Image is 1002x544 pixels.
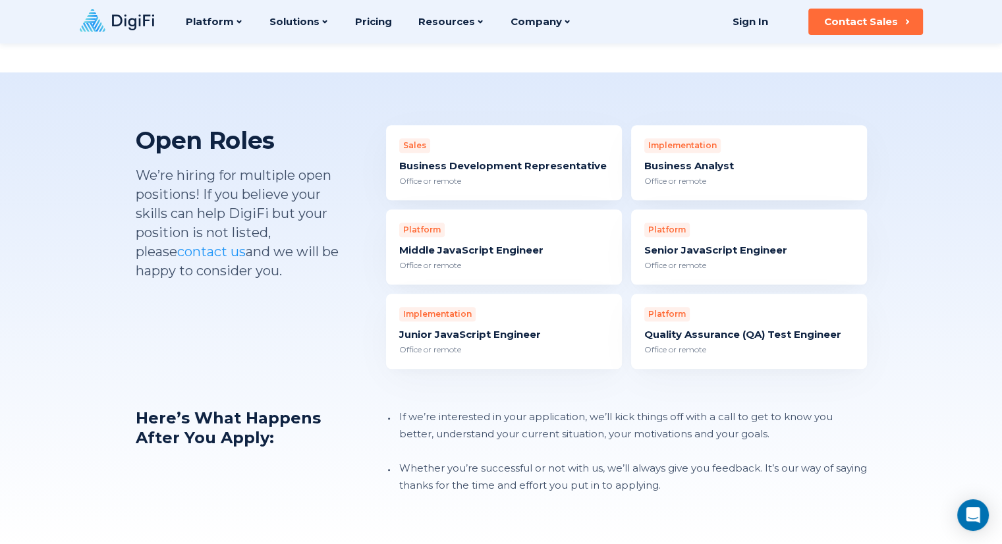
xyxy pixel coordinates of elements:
[644,328,854,341] div: Quality Assurance (QA) Test Engineer
[177,244,246,259] a: contact us
[644,307,690,321] div: Platform
[399,159,609,173] div: Business Development Representative
[399,328,609,341] div: Junior JavaScript Engineer
[644,344,854,356] div: Office or remote
[136,166,347,281] p: We’re hiring for multiple open positions! If you believe your skills can help DigiFi but your pos...
[399,138,430,153] div: Sales
[644,175,854,187] div: Office or remote
[399,259,609,271] div: Office or remote
[808,9,923,35] button: Contact Sales
[136,125,347,155] h2: Open Roles
[399,223,445,237] div: Platform
[717,9,785,35] a: Sign In
[397,408,867,443] li: If we’re interested in your application, we’ll kick things off with a call to get to know you bet...
[644,244,854,257] div: Senior JavaScript Engineer
[644,159,854,173] div: Business Analyst
[399,344,609,356] div: Office or remote
[397,460,867,494] li: Whether you’re successful or not with us, we’ll always give you feedback. It’s our way of saying ...
[399,175,609,187] div: Office or remote
[399,307,476,321] div: Implementation
[399,244,609,257] div: Middle JavaScript Engineer
[644,223,690,237] div: Platform
[824,15,898,28] div: Contact Sales
[644,138,721,153] div: Implementation
[644,259,854,271] div: Office or remote
[957,499,989,531] div: Open Intercom Messenger
[136,408,347,494] h3: Here’s what happens after you apply:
